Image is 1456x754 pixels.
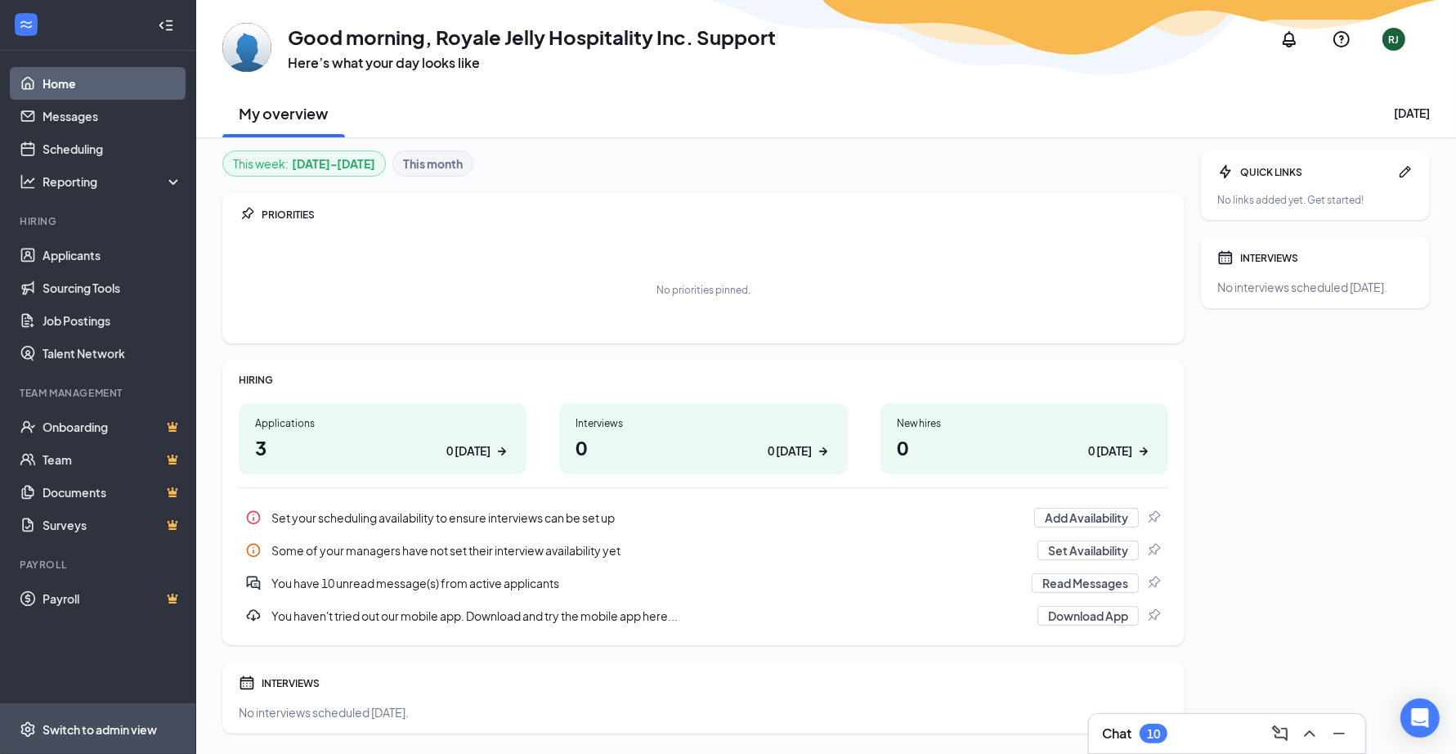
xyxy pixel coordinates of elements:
[245,608,262,624] svg: Download
[262,208,1168,222] div: PRIORITIES
[239,534,1168,567] div: Some of your managers have not set their interview availability yet
[18,16,34,33] svg: WorkstreamLogo
[239,567,1168,599] div: You have 10 unread message(s) from active applicants
[1088,442,1132,460] div: 0 [DATE]
[43,509,182,541] a: SurveysCrown
[43,100,182,132] a: Messages
[239,403,526,474] a: Applications30 [DATE]ArrowRight
[897,416,1152,430] div: New hires
[1279,29,1299,49] svg: Notifications
[292,155,375,173] b: [DATE] - [DATE]
[1394,105,1430,121] div: [DATE]
[1217,279,1413,295] div: No interviews scheduled [DATE].
[1332,29,1351,49] svg: QuestionInfo
[1032,573,1139,593] button: Read Messages
[1217,164,1234,180] svg: Bolt
[262,676,1168,690] div: INTERVIEWS
[1217,193,1413,207] div: No links added yet. Get started!
[43,173,183,190] div: Reporting
[239,567,1168,599] a: DoubleChatActiveYou have 10 unread message(s) from active applicantsRead MessagesPin
[255,416,510,430] div: Applications
[239,599,1168,632] a: DownloadYou haven't tried out our mobile app. Download and try the mobile app here...Download AppPin
[20,173,36,190] svg: Analysis
[1326,720,1352,747] button: Minimize
[20,214,179,228] div: Hiring
[245,575,262,591] svg: DoubleChatActive
[768,442,812,460] div: 0 [DATE]
[222,23,271,72] img: Royale Jelly Hospitality Inc. Support
[815,443,831,460] svg: ArrowRight
[43,304,182,337] a: Job Postings
[1145,575,1162,591] svg: Pin
[1145,608,1162,624] svg: Pin
[494,443,510,460] svg: ArrowRight
[239,675,255,691] svg: Calendar
[1037,606,1139,626] button: Download App
[1136,443,1152,460] svg: ArrowRight
[1217,249,1234,266] svg: Calendar
[43,411,182,443] a: OnboardingCrown
[158,17,174,34] svg: Collapse
[20,386,179,400] div: Team Management
[255,433,510,461] h1: 3
[1034,508,1139,527] button: Add Availability
[239,373,1168,387] div: HIRING
[245,542,262,559] svg: Info
[43,272,182,304] a: Sourcing Tools
[1389,33,1400,47] div: RJ
[271,542,1028,559] div: Some of your managers have not set their interview availability yet
[1145,542,1162,559] svg: Pin
[43,721,157,738] div: Switch to admin view
[43,67,182,100] a: Home
[43,132,182,165] a: Scheduling
[1300,724,1319,743] svg: ChevronUp
[239,704,1168,720] div: No interviews scheduled [DATE].
[245,509,262,526] svg: Info
[1147,727,1160,741] div: 10
[20,721,36,738] svg: Settings
[271,575,1022,591] div: You have 10 unread message(s) from active applicants
[403,155,463,173] b: This month
[1267,720,1293,747] button: ComposeMessage
[288,54,776,72] h3: Here’s what your day looks like
[897,433,1152,461] h1: 0
[576,416,831,430] div: Interviews
[1297,720,1323,747] button: ChevronUp
[271,608,1028,624] div: You haven't tried out our mobile app. Download and try the mobile app here...
[239,599,1168,632] div: You haven't tried out our mobile app. Download and try the mobile app here...
[1397,164,1413,180] svg: Pen
[880,403,1168,474] a: New hires00 [DATE]ArrowRight
[446,442,491,460] div: 0 [DATE]
[271,509,1024,526] div: Set your scheduling availability to ensure interviews can be set up
[288,23,776,51] h1: Good morning, Royale Jelly Hospitality Inc. Support
[239,206,255,222] svg: Pin
[1102,725,1131,743] h3: Chat
[43,476,182,509] a: DocumentsCrown
[43,337,182,370] a: Talent Network
[239,534,1168,567] a: InfoSome of your managers have not set their interview availability yetSet AvailabilityPin
[1240,251,1413,265] div: INTERVIEWS
[1400,698,1440,738] div: Open Intercom Messenger
[1240,165,1391,179] div: QUICK LINKS
[43,443,182,476] a: TeamCrown
[43,582,182,615] a: PayrollCrown
[43,239,182,272] a: Applicants
[20,558,179,572] div: Payroll
[233,155,375,173] div: This week :
[239,501,1168,534] a: InfoSet your scheduling availability to ensure interviews can be set upAdd AvailabilityPin
[239,501,1168,534] div: Set your scheduling availability to ensure interviews can be set up
[1270,724,1290,743] svg: ComposeMessage
[1145,509,1162,526] svg: Pin
[240,103,329,123] h2: My overview
[1037,541,1139,560] button: Set Availability
[559,403,847,474] a: Interviews00 [DATE]ArrowRight
[1329,724,1349,743] svg: Minimize
[576,433,831,461] h1: 0
[656,283,750,297] div: No priorities pinned.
